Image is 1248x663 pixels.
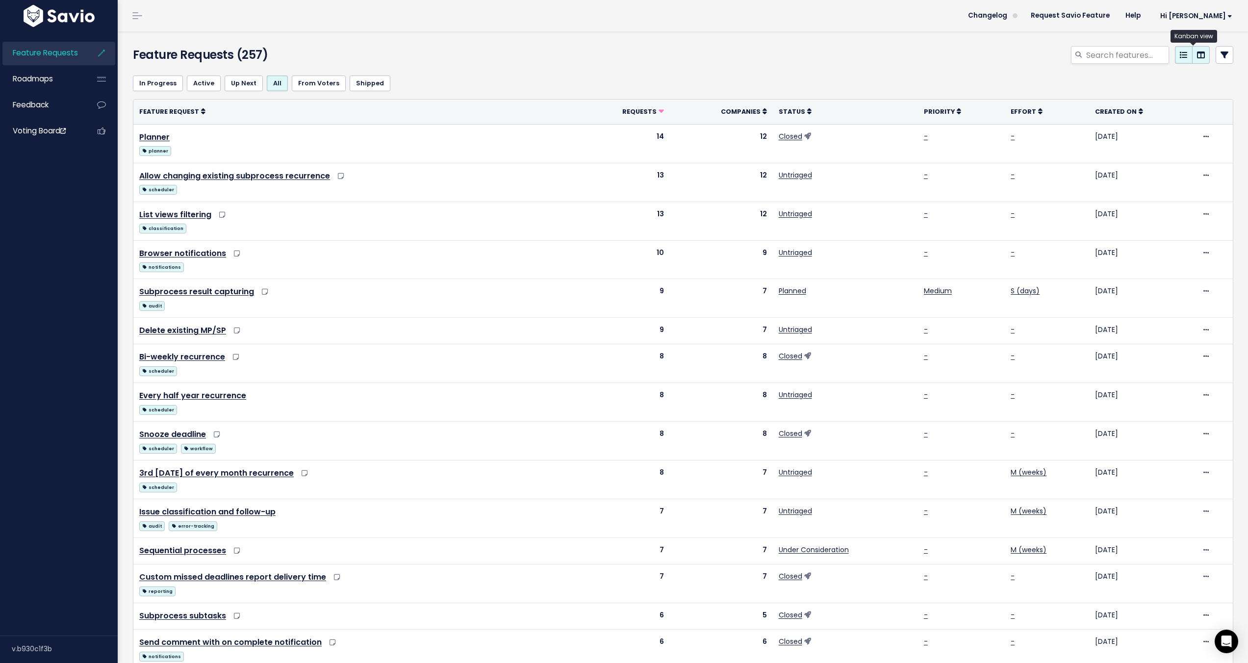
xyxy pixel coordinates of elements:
a: Planner [139,131,170,143]
td: 7 [575,499,670,538]
a: Feature Requests [2,42,81,64]
td: 6 [575,603,670,629]
td: 7 [670,318,772,344]
td: 12 [670,202,772,240]
a: - [1011,209,1015,219]
a: M (weeks) [1011,467,1046,477]
a: Closed [779,610,802,620]
span: scheduler [139,405,177,415]
td: 7 [670,538,772,564]
td: [DATE] [1089,279,1195,318]
span: scheduler [139,366,177,376]
td: 7 [670,564,772,603]
a: Created On [1095,106,1143,116]
span: scheduler [139,483,177,492]
a: - [924,131,928,141]
a: - [1011,610,1015,620]
a: workflow [181,442,216,454]
span: error-tracking [169,521,217,531]
td: [DATE] [1089,383,1195,422]
a: Companies [721,106,767,116]
a: Priority [924,106,961,116]
a: Delete existing MP/SP [139,325,226,336]
span: Priority [924,107,955,116]
a: Subprocess result capturing [139,286,254,297]
a: - [924,209,928,219]
a: Feature Request [139,106,205,116]
a: error-tracking [169,519,217,532]
a: Closed [779,131,802,141]
a: - [1011,248,1015,257]
a: Untriaged [779,467,812,477]
td: 8 [575,344,670,383]
a: Browser notifications [139,248,226,259]
td: 7 [575,538,670,564]
td: [DATE] [1089,603,1195,629]
td: 7 [670,460,772,499]
a: Send comment with on complete notification [139,637,322,648]
a: - [924,170,928,180]
span: Created On [1095,107,1137,116]
a: - [1011,351,1015,361]
td: 9 [575,279,670,318]
a: Status [779,106,812,116]
td: 8 [575,422,670,460]
a: - [924,248,928,257]
h4: Feature Requests (257) [133,46,490,64]
span: Companies [721,107,761,116]
a: scheduler [139,481,177,493]
a: scheduler [139,403,177,415]
a: - [924,351,928,361]
a: reporting [139,585,176,597]
td: 8 [670,422,772,460]
a: M (weeks) [1011,545,1046,555]
a: All [267,76,288,91]
td: 8 [670,383,772,422]
span: planner [139,146,171,156]
a: - [924,429,928,438]
a: Under Consideration [779,545,849,555]
td: 7 [575,564,670,603]
a: In Progress [133,76,183,91]
span: reporting [139,586,176,596]
a: Feedback [2,94,81,116]
span: scheduler [139,185,177,195]
div: Open Intercom Messenger [1215,630,1238,653]
a: - [1011,571,1015,581]
a: Custom missed deadlines report delivery time [139,571,326,583]
a: Sequential processes [139,545,226,556]
td: 13 [575,163,670,202]
a: Untriaged [779,170,812,180]
a: Active [187,76,221,91]
td: [DATE] [1089,344,1195,383]
td: [DATE] [1089,124,1195,163]
a: Untriaged [779,506,812,516]
a: - [924,610,928,620]
td: 8 [575,460,670,499]
a: - [1011,429,1015,438]
a: notifications [139,260,184,273]
a: Closed [779,571,802,581]
a: audit [139,299,165,311]
a: - [1011,325,1015,334]
a: scheduler [139,442,177,454]
a: - [1011,637,1015,646]
a: Up Next [225,76,263,91]
span: Voting Board [13,126,66,136]
div: v.b930c1f3b [12,636,118,662]
span: notifications [139,652,184,662]
td: 13 [575,202,670,240]
td: [DATE] [1089,564,1195,603]
a: planner [139,144,171,156]
td: 7 [670,499,772,538]
td: 9 [670,240,772,279]
span: Feedback [13,100,49,110]
td: 9 [575,318,670,344]
a: Roadmaps [2,68,81,90]
a: Effort [1011,106,1043,116]
td: 8 [575,383,670,422]
a: Planned [779,286,806,296]
a: - [924,467,928,477]
td: 12 [670,163,772,202]
a: Subprocess subtasks [139,610,226,621]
